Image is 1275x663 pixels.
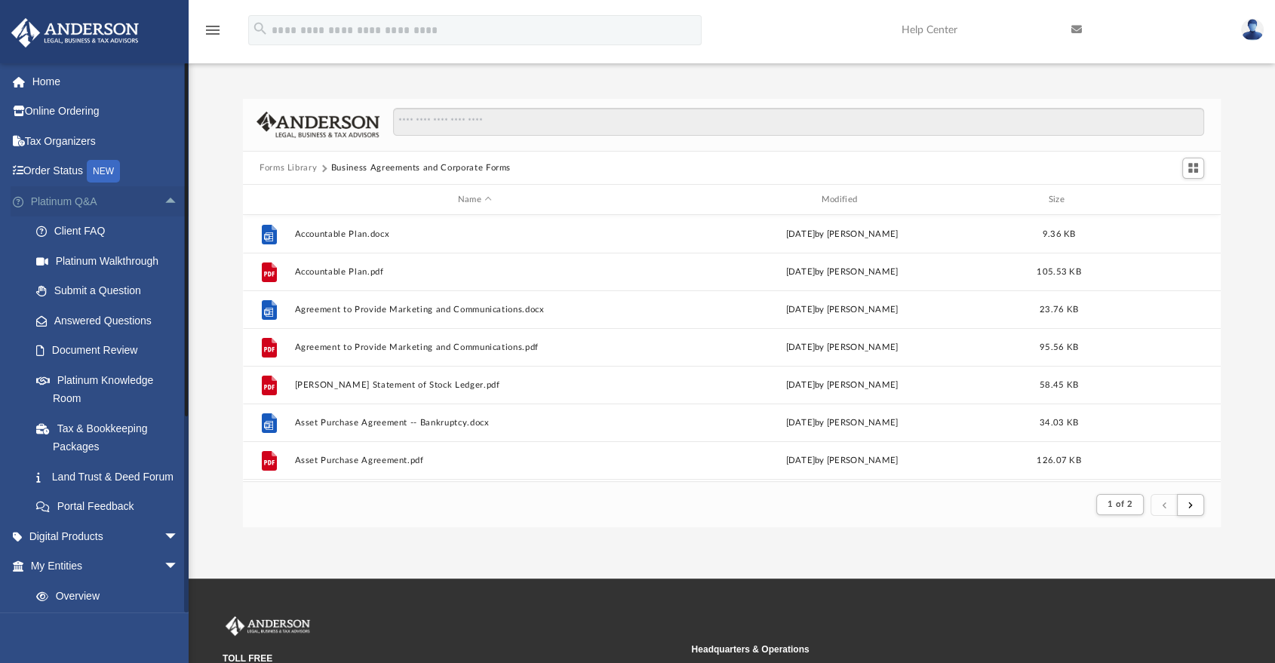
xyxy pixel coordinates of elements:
[11,156,201,187] a: Order StatusNEW
[223,616,313,636] img: Anderson Advisors Platinum Portal
[295,229,656,239] button: Accountable Plan.docx
[11,126,201,156] a: Tax Organizers
[11,521,201,551] a: Digital Productsarrow_drop_down
[1040,381,1078,389] span: 58.45 KB
[295,305,656,315] button: Agreement to Provide Marketing and Communications.docx
[1241,19,1264,41] img: User Pic
[1108,500,1132,508] span: 1 of 2
[295,267,656,277] button: Accountable Plan.pdf
[21,246,201,276] a: Platinum Walkthrough
[393,108,1204,137] input: Search files and folders
[692,643,1151,656] small: Headquarters & Operations
[1040,419,1078,427] span: 34.03 KB
[662,416,1022,430] div: [DATE] by [PERSON_NAME]
[662,266,1022,279] div: [DATE] by [PERSON_NAME]
[87,160,120,183] div: NEW
[243,215,1221,481] div: grid
[662,303,1022,317] div: [DATE] by [PERSON_NAME]
[7,18,143,48] img: Anderson Advisors Platinum Portal
[21,413,201,462] a: Tax & Bookkeeping Packages
[204,29,222,39] a: menu
[21,581,201,611] a: Overview
[21,492,201,522] a: Portal Feedback
[164,521,194,552] span: arrow_drop_down
[1037,456,1080,465] span: 126.07 KB
[1095,193,1201,207] div: id
[11,551,201,582] a: My Entitiesarrow_drop_down
[252,20,269,37] i: search
[662,228,1022,241] div: [DATE] by [PERSON_NAME]
[295,380,656,390] button: [PERSON_NAME] Statement of Stock Ledger.pdf
[295,418,656,428] button: Asset Purchase Agreement -- Bankruptcy.docx
[662,454,1022,468] div: [DATE] by [PERSON_NAME]
[295,456,656,465] button: Asset Purchase Agreement.pdf
[21,216,201,247] a: Client FAQ
[11,66,201,97] a: Home
[1043,230,1076,238] span: 9.36 KB
[164,186,194,217] span: arrow_drop_up
[21,276,201,306] a: Submit a Question
[21,611,201,641] a: CTA Hub
[662,379,1022,392] div: [DATE] by [PERSON_NAME]
[21,365,201,413] a: Platinum Knowledge Room
[1096,494,1144,515] button: 1 of 2
[21,462,201,492] a: Land Trust & Deed Forum
[21,305,201,336] a: Answered Questions
[662,341,1022,355] div: [DATE] by [PERSON_NAME]
[1040,305,1078,314] span: 23.76 KB
[164,551,194,582] span: arrow_drop_down
[11,97,201,127] a: Online Ordering
[1037,268,1080,276] span: 105.53 KB
[294,193,655,207] div: Name
[11,186,201,216] a: Platinum Q&Aarrow_drop_up
[1182,158,1205,179] button: Switch to Grid View
[260,161,317,175] button: Forms Library
[662,193,1022,207] div: Modified
[295,342,656,352] button: Agreement to Provide Marketing and Communications.pdf
[1040,343,1078,351] span: 95.56 KB
[204,21,222,39] i: menu
[331,161,511,175] button: Business Agreements and Corporate Forms
[250,193,287,207] div: id
[1029,193,1089,207] div: Size
[21,336,201,366] a: Document Review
